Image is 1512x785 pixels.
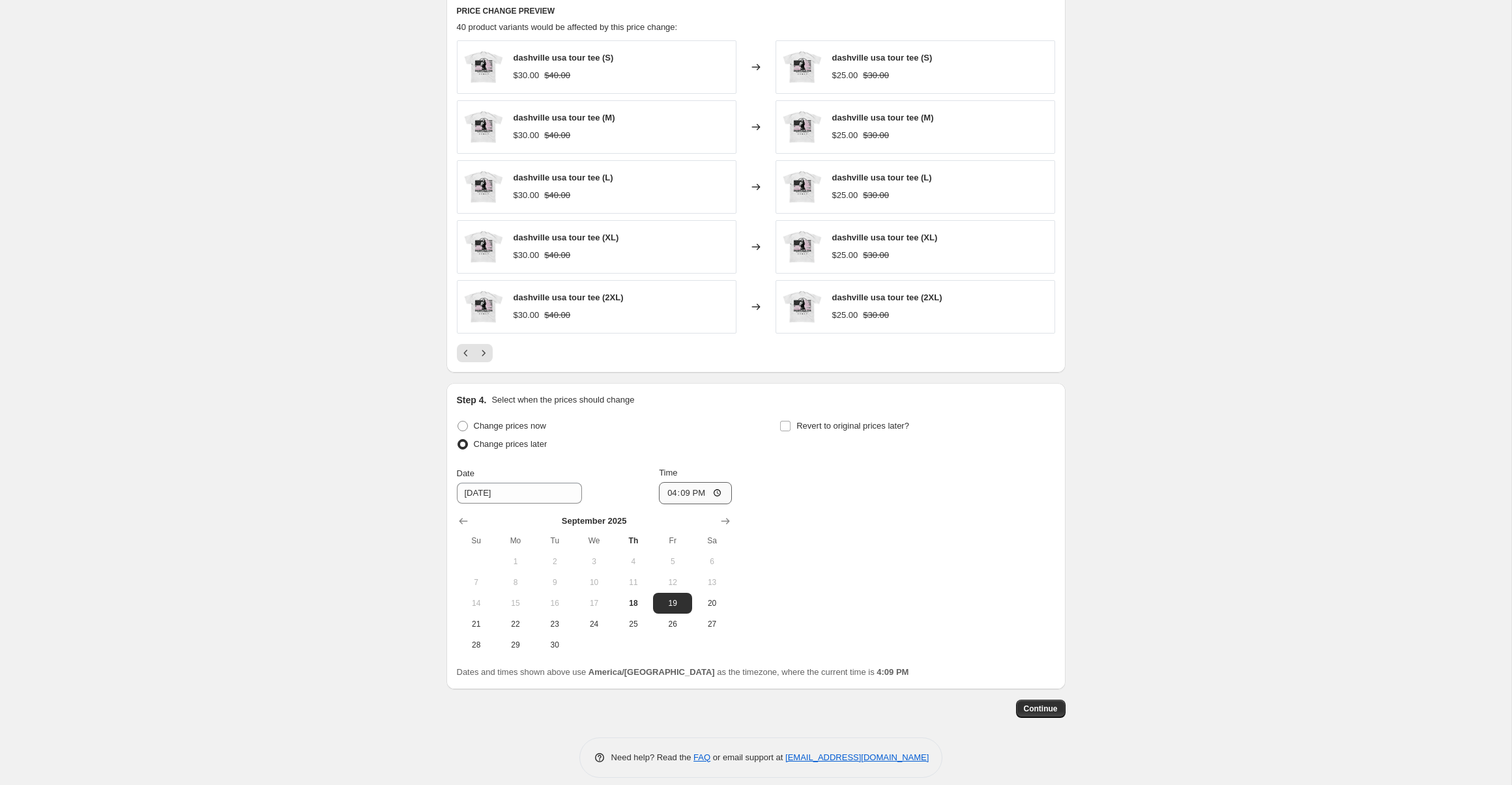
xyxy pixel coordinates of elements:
span: dashville usa tour tee (S) [514,53,614,63]
th: Monday [496,530,535,551]
span: 9 [540,577,569,588]
button: Tuesday September 23 2025 [535,614,574,635]
button: Today Thursday September 18 2025 [614,593,653,614]
span: Revert to original prices later? [796,421,909,431]
button: Wednesday September 10 2025 [574,572,613,593]
span: Date [457,468,474,478]
span: 14 [462,598,491,608]
span: Dates and times shown above use as the timezone, where the current time is [457,667,909,677]
span: 23 [540,619,569,629]
img: DASHUSTourTeeFront_80x.png [464,107,503,147]
div: $25.00 [832,249,858,262]
strike: $40.00 [544,189,570,202]
button: Sunday September 28 2025 [457,635,496,655]
button: Sunday September 21 2025 [457,614,496,635]
button: Tuesday September 16 2025 [535,593,574,614]
span: dashville usa tour tee (L) [832,173,932,182]
div: $25.00 [832,189,858,202]
img: DASHUSTourTeeFront_80x.png [783,287,822,326]
button: Monday September 22 2025 [496,614,535,635]
span: Fr [658,535,687,546]
button: Friday September 12 2025 [653,572,692,593]
strike: $40.00 [544,69,570,82]
a: FAQ [693,752,710,762]
th: Tuesday [535,530,574,551]
button: Saturday September 27 2025 [692,614,731,635]
span: or email support at [710,752,785,762]
span: 28 [462,640,491,650]
img: DASHUSTourTeeFront_80x.png [464,287,503,326]
div: $25.00 [832,129,858,142]
button: Show next month, October 2025 [716,512,734,530]
div: $25.00 [832,309,858,322]
span: Tu [540,535,569,546]
span: dashville usa tour tee (S) [832,53,933,63]
span: 10 [579,577,608,588]
strike: $40.00 [544,249,570,262]
span: 29 [501,640,530,650]
img: DASHUSTourTeeFront_80x.png [464,167,503,207]
button: Thursday September 25 2025 [614,614,653,635]
h2: Step 4. [457,393,487,407]
th: Saturday [692,530,731,551]
span: dashville usa tour tee (2XL) [832,293,942,302]
span: 30 [540,640,569,650]
button: Saturday September 13 2025 [692,572,731,593]
span: 16 [540,598,569,608]
button: Friday September 26 2025 [653,614,692,635]
span: dashville usa tour tee (M) [832,113,934,122]
span: 6 [697,556,726,567]
th: Wednesday [574,530,613,551]
span: 25 [619,619,648,629]
div: $30.00 [514,309,540,322]
span: 5 [658,556,687,567]
div: $30.00 [514,189,540,202]
span: 24 [579,619,608,629]
input: 12:00 [659,482,732,504]
b: America/[GEOGRAPHIC_DATA] [589,667,715,677]
span: 18 [619,598,648,608]
button: Next [474,344,493,362]
img: DASHUSTourTeeFront_80x.png [464,48,503,87]
div: $30.00 [514,249,540,262]
span: 8 [501,577,530,588]
img: DASHUSTourTeeFront_80x.png [783,167,822,207]
span: Mo [501,535,530,546]
strike: $30.00 [863,309,889,322]
button: Thursday September 11 2025 [614,572,653,593]
strike: $30.00 [863,69,889,82]
span: 15 [501,598,530,608]
span: 7 [462,577,491,588]
th: Thursday [614,530,653,551]
strike: $30.00 [863,249,889,262]
span: Continue [1024,704,1058,714]
span: 3 [579,556,608,567]
button: Saturday September 6 2025 [692,551,731,572]
button: Wednesday September 24 2025 [574,614,613,635]
div: $25.00 [832,69,858,82]
button: Wednesday September 3 2025 [574,551,613,572]
a: [EMAIL_ADDRESS][DOMAIN_NAME] [785,752,929,762]
strike: $40.00 [544,129,570,142]
span: 17 [579,598,608,608]
button: Wednesday September 17 2025 [574,593,613,614]
strike: $30.00 [863,129,889,142]
img: DASHUSTourTeeFront_80x.png [783,227,822,266]
div: $30.00 [514,129,540,142]
button: Saturday September 20 2025 [692,593,731,614]
button: Tuesday September 30 2025 [535,635,574,655]
span: 13 [697,577,726,588]
button: Tuesday September 9 2025 [535,572,574,593]
span: 12 [658,577,687,588]
span: dashville usa tour tee (XL) [832,233,938,242]
input: 9/18/2025 [457,483,582,504]
button: Previous [457,344,475,362]
h6: PRICE CHANGE PREVIEW [457,6,1055,16]
span: 20 [697,598,726,608]
span: 4 [619,556,648,567]
span: Th [619,535,648,546]
span: 11 [619,577,648,588]
span: We [579,535,608,546]
img: DASHUSTourTeeFront_80x.png [783,48,822,87]
b: 4:09 PM [877,667,909,677]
